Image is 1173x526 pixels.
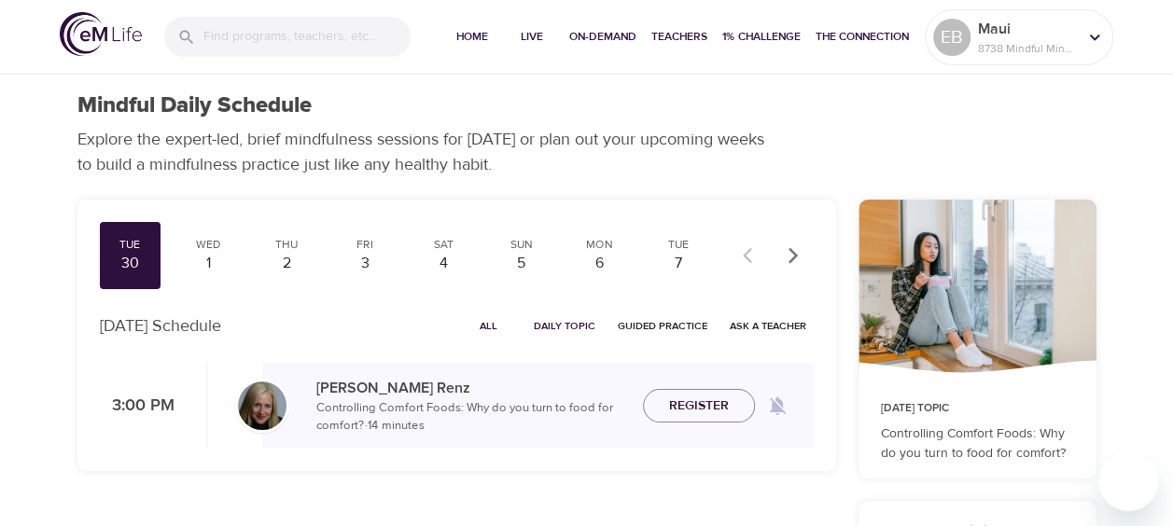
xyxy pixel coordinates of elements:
button: Ask a Teacher [722,311,814,340]
div: Mon [577,237,623,253]
input: Find programs, teachers, etc... [203,17,411,57]
span: Home [450,27,495,47]
p: 3:00 PM [100,394,175,419]
h1: Mindful Daily Schedule [77,92,312,119]
div: 6 [577,253,623,274]
div: 1 [185,253,231,274]
span: Daily Topic [534,317,595,335]
p: Controlling Comfort Foods: Why do you turn to food for comfort? [881,424,1074,464]
div: 30 [107,253,154,274]
div: 4 [420,253,467,274]
span: Guided Practice [618,317,707,335]
p: [PERSON_NAME] Renz [316,377,628,399]
p: [DATE] Schedule [100,313,221,339]
img: Diane_Renz-min.jpg [238,381,286,430]
p: 8738 Mindful Minutes [978,40,1077,57]
span: Teachers [651,27,707,47]
span: The Connection [816,27,909,47]
iframe: Button to launch messaging window [1098,451,1158,511]
button: All [459,311,519,340]
p: Maui [978,18,1077,40]
div: EB [933,19,971,56]
div: Thu [263,237,310,253]
span: Register [669,394,729,418]
div: Fri [342,237,388,253]
img: logo [60,12,142,56]
span: Live [510,27,554,47]
span: Ask a Teacher [730,317,806,335]
div: 5 [498,253,545,274]
div: Wed [185,237,231,253]
button: Register [643,389,755,423]
div: Tue [655,237,702,253]
span: On-Demand [569,27,636,47]
div: 7 [655,253,702,274]
div: Sun [498,237,545,253]
div: Sat [420,237,467,253]
div: Tue [107,237,154,253]
p: Explore the expert-led, brief mindfulness sessions for [DATE] or plan out your upcoming weeks to ... [77,127,777,177]
div: 3 [342,253,388,274]
span: 1% Challenge [722,27,801,47]
p: [DATE] Topic [881,400,1074,417]
span: Remind me when a class goes live every Tuesday at 3:00 PM [755,383,800,428]
span: All [467,317,511,335]
div: 2 [263,253,310,274]
button: Guided Practice [610,311,715,340]
button: Daily Topic [526,311,603,340]
p: Controlling Comfort Foods: Why do you turn to food for comfort? · 14 minutes [316,399,628,436]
